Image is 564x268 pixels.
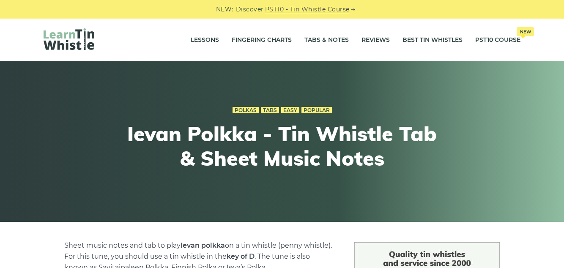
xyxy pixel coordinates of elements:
[227,252,255,260] strong: key of D
[191,30,219,51] a: Lessons
[181,241,225,249] strong: Ievan polkka
[475,30,520,51] a: PST10 CourseNew
[233,107,259,114] a: Polkas
[304,30,349,51] a: Tabs & Notes
[232,30,292,51] a: Fingering Charts
[44,28,94,50] img: LearnTinWhistle.com
[126,122,438,170] h1: Ievan Polkka - Tin Whistle Tab & Sheet Music Notes
[402,30,463,51] a: Best Tin Whistles
[517,27,534,36] span: New
[301,107,332,114] a: Popular
[361,30,390,51] a: Reviews
[281,107,299,114] a: Easy
[261,107,279,114] a: Tabs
